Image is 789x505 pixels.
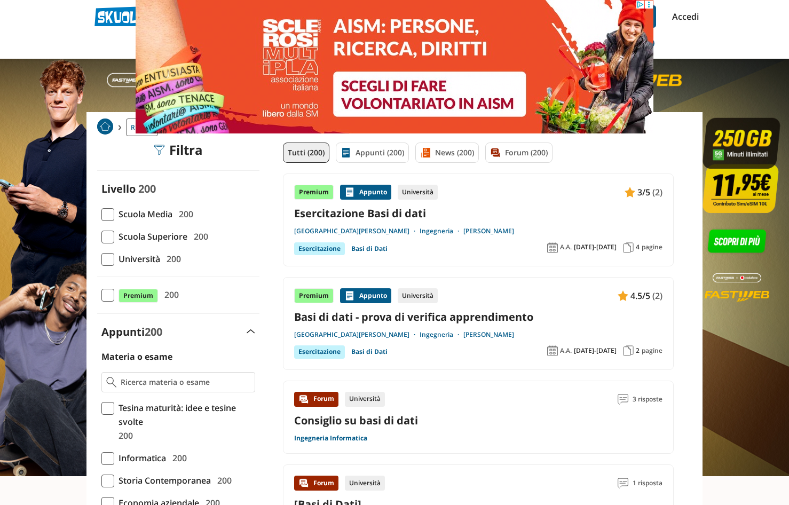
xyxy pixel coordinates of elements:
a: Basi di Dati [351,242,388,255]
span: 200 [114,429,133,443]
img: Appunti contenuto [344,290,355,301]
div: Premium [294,185,334,200]
span: 200 [138,182,156,196]
a: Appunti (200) [336,143,409,163]
label: Livello [101,182,136,196]
span: A.A. [560,243,572,251]
span: [DATE]-[DATE] [574,243,617,251]
a: Tutti (200) [283,143,329,163]
span: pagine [642,346,662,355]
span: 4 [636,243,640,251]
span: (2) [652,289,662,303]
span: 200 [160,288,179,302]
img: Appunti contenuto [344,187,355,198]
span: 2 [636,346,640,355]
img: Forum contenuto [298,478,309,488]
span: pagine [642,243,662,251]
div: Appunto [340,288,391,303]
a: Ingegneria [420,227,463,235]
div: Esercitazione [294,242,345,255]
img: Commenti lettura [618,394,628,405]
label: Materia o esame [101,351,172,362]
a: Ricerca [126,119,158,136]
a: Home [97,119,113,136]
span: Premium [119,289,158,303]
div: Filtra [154,143,203,157]
a: Basi di Dati [351,345,388,358]
div: Forum [294,476,338,491]
img: Ricerca materia o esame [106,377,116,388]
img: Appunti contenuto [625,187,635,198]
a: [PERSON_NAME] [463,330,514,339]
span: Scuola Superiore [114,230,187,243]
span: [DATE]-[DATE] [574,346,617,355]
img: News filtro contenuto [420,147,431,158]
span: 200 [175,207,193,221]
a: Consiglio su basi di dati [294,413,418,428]
a: Accedi [672,5,695,28]
img: Home [97,119,113,135]
span: Università [114,252,160,266]
span: Storia Contemporanea [114,474,211,487]
img: Pagine [623,242,634,253]
img: Anno accademico [547,242,558,253]
span: 200 [145,325,162,339]
span: 4.5/5 [630,289,650,303]
div: Premium [294,288,334,303]
span: 200 [213,474,232,487]
div: Università [345,392,385,407]
div: Forum [294,392,338,407]
img: Commenti lettura [618,478,628,488]
div: Università [398,288,438,303]
img: Forum contenuto [298,394,309,405]
img: Apri e chiudi sezione [247,329,255,334]
img: Forum filtro contenuto [490,147,501,158]
a: [GEOGRAPHIC_DATA][PERSON_NAME] [294,330,420,339]
a: Esercitazione Basi di dati [294,206,662,220]
input: Ricerca materia o esame [121,377,250,388]
span: 1 risposta [633,476,662,491]
span: (2) [652,185,662,199]
img: Filtra filtri mobile [154,145,165,155]
a: Ingegneria [420,330,463,339]
span: 200 [162,252,181,266]
a: Forum (200) [485,143,553,163]
div: Università [398,185,438,200]
a: News (200) [415,143,479,163]
span: Tesina maturità: idee e tesine svolte [114,401,255,429]
a: Basi di dati - prova di verifica apprendimento [294,310,662,324]
span: Informatica [114,451,166,465]
div: Esercitazione [294,345,345,358]
a: Ingegneria Informatica [294,434,367,443]
a: [PERSON_NAME] [463,227,514,235]
div: Università [345,476,385,491]
span: 200 [190,230,208,243]
span: 3 risposte [633,392,662,407]
img: Appunti contenuto [618,290,628,301]
span: 200 [168,451,187,465]
img: Anno accademico [547,345,558,356]
a: [GEOGRAPHIC_DATA][PERSON_NAME] [294,227,420,235]
img: Pagine [623,345,634,356]
div: Appunto [340,185,391,200]
img: Appunti filtro contenuto [341,147,351,158]
span: A.A. [560,346,572,355]
span: Scuola Media [114,207,172,221]
span: 3/5 [637,185,650,199]
label: Appunti [101,325,162,339]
